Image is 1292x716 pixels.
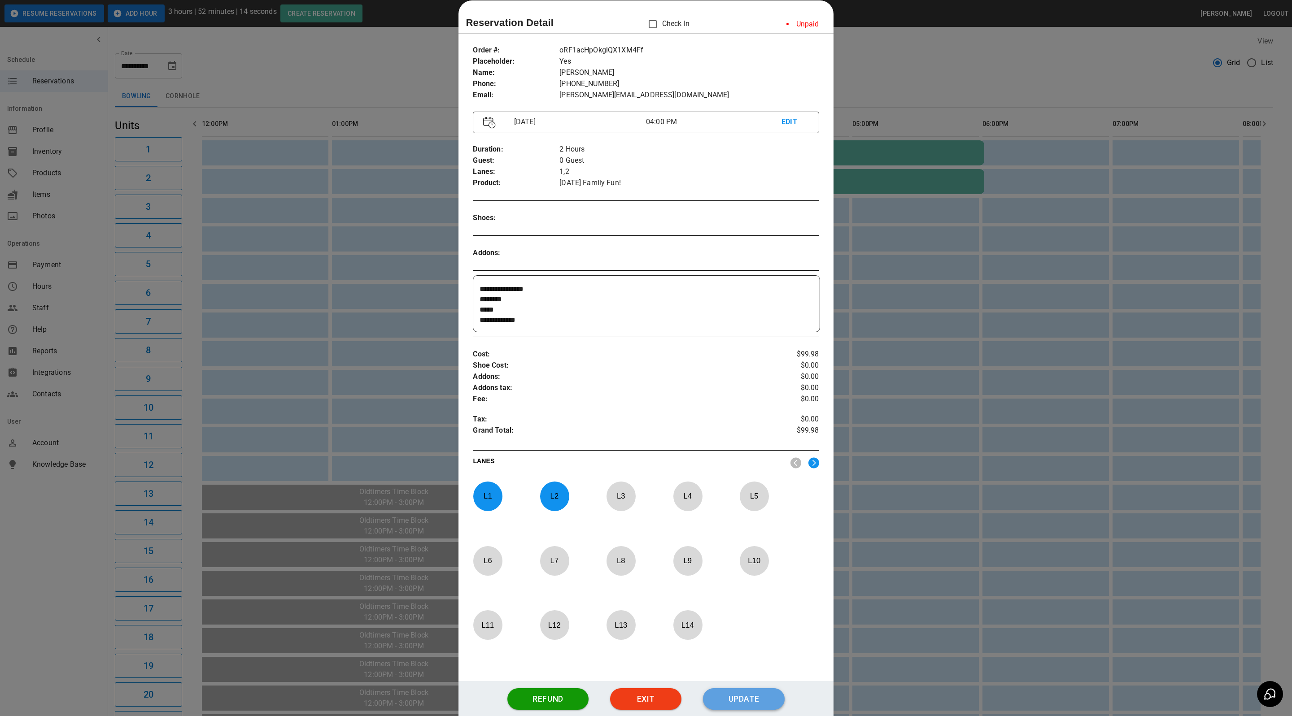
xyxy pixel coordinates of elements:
p: Shoes : [473,213,559,224]
p: Phone : [473,78,559,90]
button: Update [703,688,785,710]
p: L 13 [606,614,636,635]
p: [PHONE_NUMBER] [559,78,819,90]
p: L 10 [739,550,769,571]
p: $0.00 [761,414,819,425]
p: 2 Hours [559,144,819,155]
p: [DATE] [511,117,646,127]
p: L 6 [473,550,502,571]
p: EDIT [781,117,808,128]
p: Check In [643,15,690,34]
p: Grand Total : [473,425,761,438]
button: Refund [507,688,589,710]
p: $99.98 [761,349,819,360]
p: 04:00 PM [646,117,781,127]
p: L 11 [473,614,502,635]
p: Yes [559,56,819,67]
p: Addons : [473,371,761,382]
p: L 3 [606,486,636,507]
p: $0.00 [761,382,819,394]
p: Email : [473,90,559,101]
p: Tax : [473,414,761,425]
p: LANES [473,456,783,469]
p: $0.00 [761,394,819,405]
p: Cost : [473,349,761,360]
p: L 7 [540,550,569,571]
p: L 8 [606,550,636,571]
p: L 2 [540,486,569,507]
p: L 1 [473,486,502,507]
p: $0.00 [761,371,819,382]
p: L 4 [673,486,703,507]
p: L 12 [540,614,569,635]
p: L 14 [673,614,703,635]
p: L 9 [673,550,703,571]
img: Vector [483,117,496,129]
p: 1,2 [559,166,819,178]
p: [DATE] Family Fun! [559,178,819,189]
p: Order # : [473,45,559,56]
p: $0.00 [761,360,819,371]
p: [PERSON_NAME][EMAIL_ADDRESS][DOMAIN_NAME] [559,90,819,101]
p: Addons : [473,247,559,259]
p: Placeholder : [473,56,559,67]
button: Exit [610,688,681,710]
p: Duration : [473,144,559,155]
p: 0 Guest [559,155,819,166]
p: [PERSON_NAME] [559,67,819,78]
img: right.svg [808,457,819,469]
p: Reservation Detail [466,15,554,30]
p: Guest : [473,155,559,166]
img: nav_left.svg [790,457,801,469]
p: Product : [473,178,559,189]
p: Fee : [473,394,761,405]
p: Addons tax : [473,382,761,394]
p: L 5 [739,486,769,507]
p: Shoe Cost : [473,360,761,371]
li: Unpaid [779,15,826,33]
p: Name : [473,67,559,78]
p: Lanes : [473,166,559,178]
p: $99.98 [761,425,819,438]
p: oRF1acHpOkglQX1XM4Ff [559,45,819,56]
